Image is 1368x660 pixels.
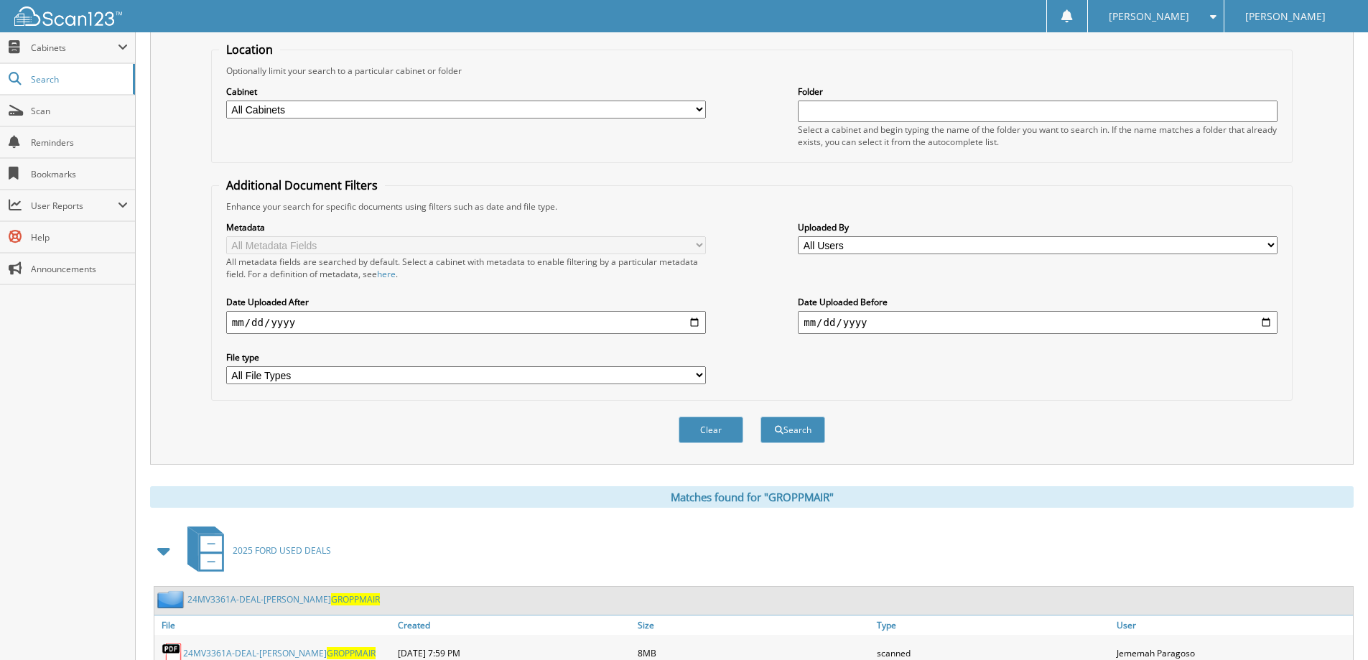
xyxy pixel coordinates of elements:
a: Size [634,615,874,635]
a: here [377,268,396,280]
label: Metadata [226,221,706,233]
span: Reminders [31,136,128,149]
span: GROPPMAIR [331,593,380,605]
legend: Additional Document Filters [219,177,385,193]
label: Date Uploaded Before [798,296,1278,308]
span: GROPPMAIR [327,647,376,659]
a: Created [394,615,634,635]
img: folder2.png [157,590,187,608]
span: Announcements [31,263,128,275]
label: File type [226,351,706,363]
span: Search [31,73,126,85]
label: Cabinet [226,85,706,98]
span: Bookmarks [31,168,128,180]
div: Enhance your search for specific documents using filters such as date and file type. [219,200,1285,213]
legend: Location [219,42,280,57]
img: scan123-logo-white.svg [14,6,122,26]
span: Help [31,231,128,243]
div: All metadata fields are searched by default. Select a cabinet with metadata to enable filtering b... [226,256,706,280]
a: File [154,615,394,635]
input: end [798,311,1278,334]
input: start [226,311,706,334]
iframe: Chat Widget [1296,591,1368,660]
span: [PERSON_NAME] [1245,12,1326,21]
span: 2025 FORD USED DEALS [233,544,331,557]
div: Optionally limit your search to a particular cabinet or folder [219,65,1285,77]
label: Uploaded By [798,221,1278,233]
button: Search [760,417,825,443]
div: Matches found for "GROPPMAIR" [150,486,1354,508]
label: Date Uploaded After [226,296,706,308]
a: 24MV3361A-DEAL-[PERSON_NAME]GROPPMAIR [183,647,376,659]
a: 24MV3361A-DEAL-[PERSON_NAME]GROPPMAIR [187,593,380,605]
span: User Reports [31,200,118,212]
a: 2025 FORD USED DEALS [179,522,331,579]
span: [PERSON_NAME] [1109,12,1189,21]
a: User [1113,615,1353,635]
label: Folder [798,85,1278,98]
span: Cabinets [31,42,118,54]
a: Type [873,615,1113,635]
button: Clear [679,417,743,443]
span: Scan [31,105,128,117]
div: Select a cabinet and begin typing the name of the folder you want to search in. If the name match... [798,124,1278,148]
